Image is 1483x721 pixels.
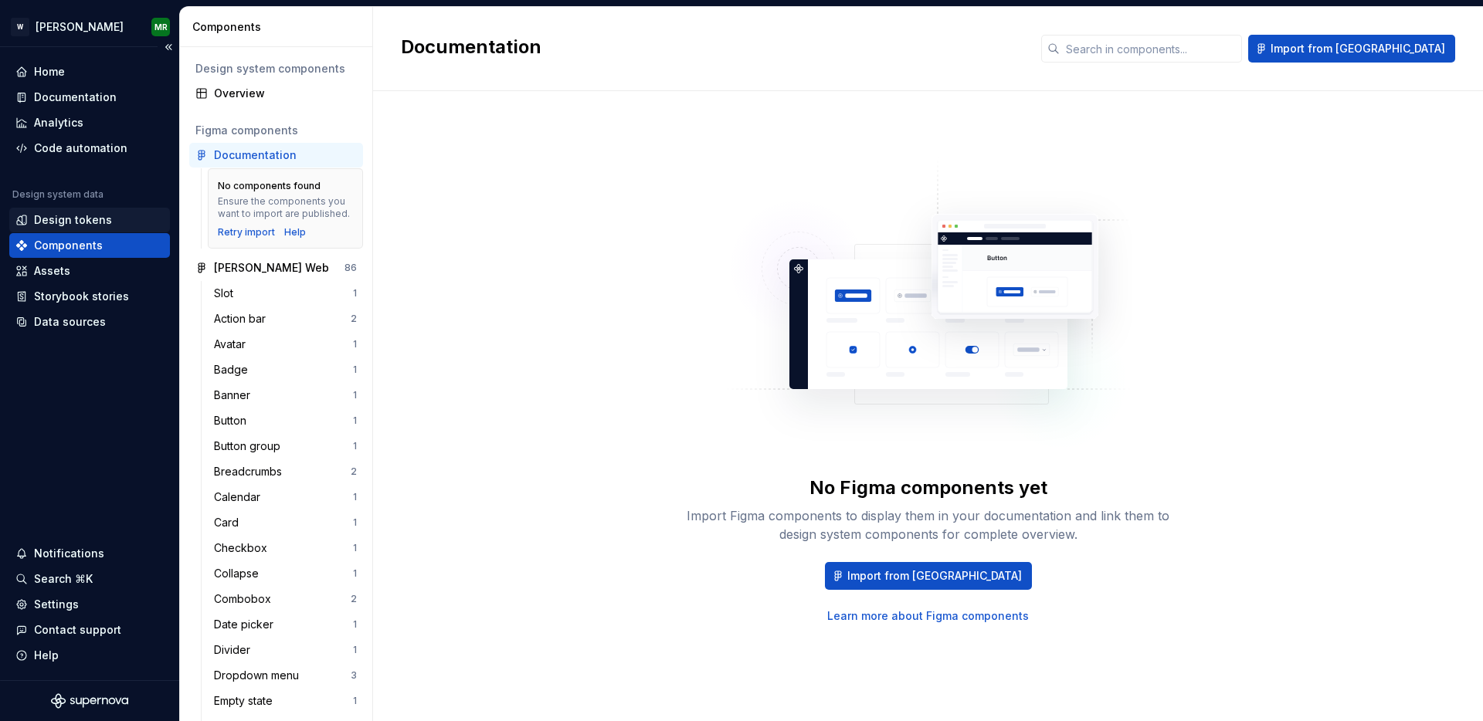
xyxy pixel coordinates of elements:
a: Components [9,233,170,258]
div: Analytics [34,115,83,130]
div: Banner [214,388,256,403]
div: 1 [353,695,357,707]
div: 2 [351,313,357,325]
input: Search in components... [1060,35,1242,63]
div: 1 [353,364,357,376]
svg: Supernova Logo [51,693,128,709]
div: 1 [353,491,357,503]
div: Ensure the components you want to import are published. [218,195,353,220]
a: Learn more about Figma components [827,608,1029,624]
a: Collapse1 [208,561,363,586]
div: Components [192,19,366,35]
div: 1 [353,287,357,300]
a: Documentation [9,85,170,110]
div: Action bar [214,311,272,327]
button: Contact support [9,618,170,642]
div: Card [214,515,245,530]
div: Figma components [195,123,357,138]
a: Action bar2 [208,306,363,331]
div: Empty state [214,693,279,709]
div: Badge [214,362,254,377]
div: Data sources [34,314,106,330]
div: Collapse [214,566,265,581]
a: Divider1 [208,638,363,662]
div: 1 [353,644,357,656]
div: Date picker [214,617,280,632]
div: Avatar [214,337,252,352]
a: Button1 [208,408,363,433]
a: Help [284,226,306,239]
div: Breadcrumbs [214,464,288,479]
button: Import from [GEOGRAPHIC_DATA] [1248,35,1455,63]
a: Home [9,59,170,84]
div: 1 [353,542,357,554]
a: Assets [9,259,170,283]
button: Collapse sidebar [158,36,179,58]
a: Documentation [189,143,363,168]
div: Button [214,413,253,428]
div: Settings [34,597,79,612]
div: No components found [218,180,321,192]
a: Empty state1 [208,689,363,713]
a: Breadcrumbs2 [208,459,363,484]
div: 1 [353,415,357,427]
div: 1 [353,618,357,631]
div: Overview [214,86,357,101]
div: Search ⌘K [34,571,93,587]
button: Help [9,643,170,668]
a: Data sources [9,310,170,334]
div: Assets [34,263,70,279]
a: Calendar1 [208,485,363,509]
a: Analytics [9,110,170,135]
div: 2 [351,593,357,605]
button: Notifications [9,541,170,566]
div: 1 [353,389,357,401]
button: Retry import [218,226,275,239]
div: Checkbox [214,540,273,556]
div: Dropdown menu [214,668,305,683]
div: W [11,18,29,36]
a: Button group1 [208,434,363,459]
div: Design tokens [34,212,112,228]
button: Search ⌘K [9,567,170,591]
a: Banner1 [208,383,363,408]
a: Settings [9,592,170,617]
div: Documentation [34,90,117,105]
a: Card1 [208,510,363,535]
div: 1 [353,567,357,580]
a: Avatar1 [208,332,363,357]
a: Slot1 [208,281,363,306]
div: Contact support [34,622,121,638]
div: Notifications [34,546,104,561]
a: Overview [189,81,363,106]
a: Storybook stories [9,284,170,309]
button: Import from [GEOGRAPHIC_DATA] [825,562,1032,590]
a: Dropdown menu3 [208,663,363,688]
div: Home [34,64,65,80]
h2: Documentation [401,35,1023,59]
div: Storybook stories [34,289,129,304]
div: [PERSON_NAME] [36,19,124,35]
a: Date picker1 [208,612,363,637]
div: Calendar [214,489,266,505]
div: Code automation [34,140,127,156]
span: Import from [GEOGRAPHIC_DATA] [1271,41,1445,56]
a: Design tokens [9,208,170,232]
div: Documentation [214,147,297,163]
div: Components [34,238,103,253]
div: Import Figma components to display them in your documentation and link them to design system comp... [681,506,1176,543]
div: Combobox [214,591,277,607]
div: [PERSON_NAME] Web [214,260,329,276]
div: Slot [214,286,239,301]
div: Design system components [195,61,357,76]
div: MR [154,21,168,33]
a: [PERSON_NAME] Web86 [189,256,363,280]
a: Checkbox1 [208,536,363,560]
div: Help [34,648,59,663]
div: 86 [344,262,357,274]
button: W[PERSON_NAME]MR [3,10,176,43]
a: Code automation [9,136,170,161]
a: Combobox2 [208,587,363,611]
